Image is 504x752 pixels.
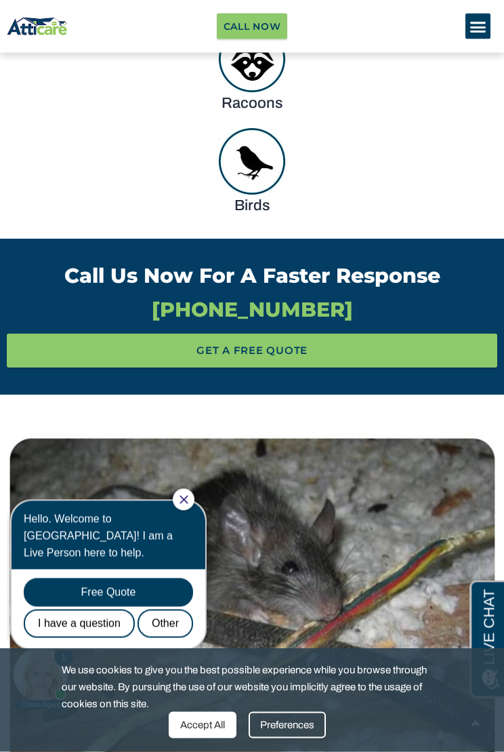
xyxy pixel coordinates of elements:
[7,488,224,711] iframe: Chat Invitation
[169,712,236,738] div: Accept All
[7,264,497,321] a: Call Us Now For A Faster Response[PHONE_NUMBER]
[196,341,308,361] span: GET A FREE QUOTE
[7,300,497,321] span: [PHONE_NUMBER]
[22,196,482,218] h4: Birds
[7,334,497,368] a: GET A FREE QUOTE
[224,17,281,36] span: Call Now
[62,662,432,712] span: We use cookies to give you the best possible experience while you browse through our website. By ...
[465,14,491,39] div: Menu Toggle
[33,11,109,28] span: Opens a chat window
[217,14,288,39] a: Call Now
[22,94,482,115] h4: Racoons
[249,712,326,738] div: Preferences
